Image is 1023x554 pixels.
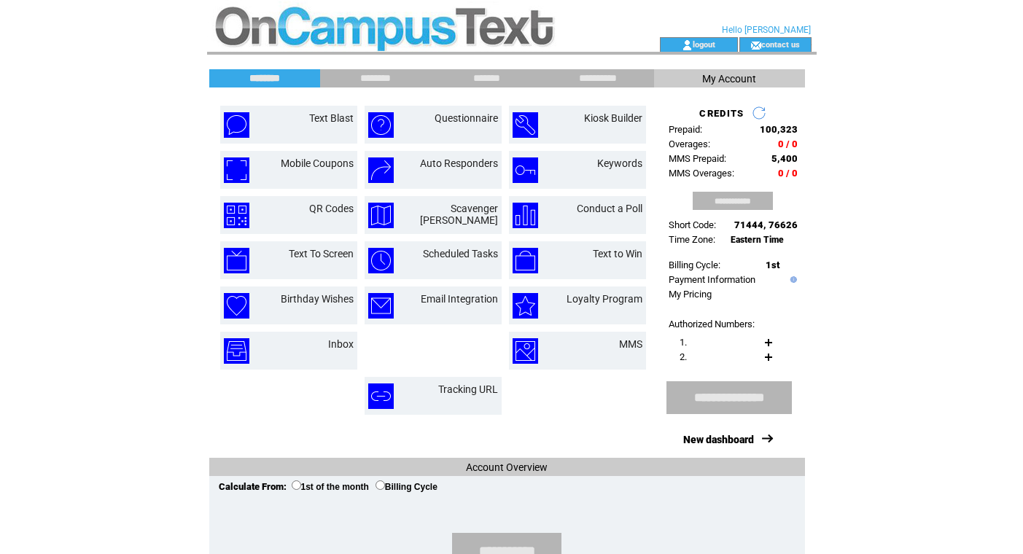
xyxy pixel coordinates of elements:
[376,480,385,490] input: Billing Cycle
[669,124,702,135] span: Prepaid:
[593,248,642,260] a: Text to Win
[224,112,249,138] img: text-blast.png
[766,260,779,270] span: 1st
[513,112,538,138] img: kiosk-builder.png
[421,293,498,305] a: Email Integration
[513,248,538,273] img: text-to-win.png
[289,248,354,260] a: Text To Screen
[619,338,642,350] a: MMS
[292,480,301,490] input: 1st of the month
[761,39,800,49] a: contact us
[778,168,798,179] span: 0 / 0
[328,338,354,350] a: Inbox
[669,168,734,179] span: MMS Overages:
[376,482,437,492] label: Billing Cycle
[368,203,394,228] img: scavenger-hunt.png
[420,203,498,226] a: Scavenger [PERSON_NAME]
[224,293,249,319] img: birthday-wishes.png
[368,112,394,138] img: questionnaire.png
[435,112,498,124] a: Questionnaire
[466,461,548,473] span: Account Overview
[778,138,798,149] span: 0 / 0
[368,383,394,409] img: tracking-url.png
[597,157,642,169] a: Keywords
[669,319,755,329] span: Authorized Numbers:
[669,219,716,230] span: Short Code:
[680,337,687,348] span: 1.
[680,351,687,362] span: 2.
[682,39,693,51] img: account_icon.gif
[224,338,249,364] img: inbox.png
[702,73,756,85] span: My Account
[669,289,712,300] a: My Pricing
[438,383,498,395] a: Tracking URL
[760,124,798,135] span: 100,323
[669,260,720,270] span: Billing Cycle:
[722,25,811,35] span: Hello [PERSON_NAME]
[420,157,498,169] a: Auto Responders
[309,112,354,124] a: Text Blast
[224,203,249,228] img: qr-codes.png
[513,293,538,319] img: loyalty-program.png
[699,108,744,119] span: CREDITS
[577,203,642,214] a: Conduct a Poll
[567,293,642,305] a: Loyalty Program
[368,157,394,183] img: auto-responders.png
[281,293,354,305] a: Birthday Wishes
[750,39,761,51] img: contact_us_icon.gif
[513,203,538,228] img: conduct-a-poll.png
[771,153,798,164] span: 5,400
[292,482,369,492] label: 1st of the month
[669,274,755,285] a: Payment Information
[693,39,715,49] a: logout
[669,234,715,245] span: Time Zone:
[584,112,642,124] a: Kiosk Builder
[224,157,249,183] img: mobile-coupons.png
[731,235,784,245] span: Eastern Time
[683,434,754,445] a: New dashboard
[219,481,287,492] span: Calculate From:
[423,248,498,260] a: Scheduled Tasks
[669,153,726,164] span: MMS Prepaid:
[309,203,354,214] a: QR Codes
[513,157,538,183] img: keywords.png
[669,138,710,149] span: Overages:
[368,248,394,273] img: scheduled-tasks.png
[224,248,249,273] img: text-to-screen.png
[787,276,797,283] img: help.gif
[368,293,394,319] img: email-integration.png
[734,219,798,230] span: 71444, 76626
[513,338,538,364] img: mms.png
[281,157,354,169] a: Mobile Coupons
